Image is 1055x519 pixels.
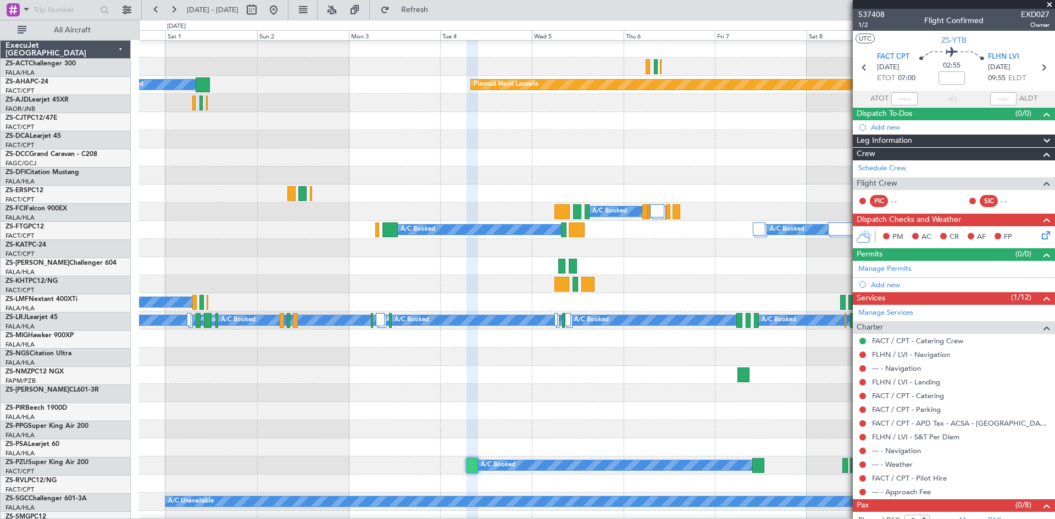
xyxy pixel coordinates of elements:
[5,242,28,248] span: ZS-KAT
[980,195,998,207] div: SIC
[892,232,903,243] span: PM
[857,177,897,190] span: Flight Crew
[395,312,429,328] div: A/C Booked
[941,35,967,46] span: ZS-YTB
[871,122,1050,132] div: Add new
[392,6,438,14] span: Refresh
[5,341,35,349] a: FALA/HLA
[532,30,624,40] div: Wed 5
[921,232,931,243] span: AC
[988,52,1019,63] span: FLHN LVI
[877,73,895,84] span: ETOT
[5,60,29,67] span: ZS-ACT
[1015,108,1031,119] span: (0/0)
[29,26,116,34] span: All Aircraft
[856,34,875,43] button: UTC
[5,495,29,502] span: ZS-SGC
[5,314,26,321] span: ZS-LRJ
[5,97,69,103] a: ZS-AJDLearjet 45XR
[5,205,25,212] span: ZS-FCI
[5,133,30,139] span: ZS-DCA
[715,30,807,40] div: Fri 7
[5,196,34,204] a: FACT/CPT
[5,359,35,367] a: FALA/HLA
[977,232,986,243] span: AF
[5,205,67,212] a: ZS-FCIFalcon 900EX
[5,296,29,303] span: ZS-LMF
[474,76,538,93] div: Planned Maint Lanseria
[5,377,36,385] a: FAPM/PZB
[857,248,882,261] span: Permits
[858,264,912,275] a: Manage Permits
[1015,248,1031,260] span: (0/0)
[5,60,76,67] a: ZS-ACTChallenger 300
[857,135,912,147] span: Leg Information
[168,493,214,510] div: A/C Unavailable
[857,214,961,226] span: Dispatch Checks and Weather
[5,115,57,121] a: ZS-CJTPC12/47E
[5,87,34,95] a: FACT/CPT
[5,242,46,248] a: ZS-KATPC-24
[872,405,941,414] a: FACT / CPT - Parking
[5,431,35,439] a: FALA/HLA
[891,92,918,105] input: --:--
[5,141,34,149] a: FACT/CPT
[5,405,25,411] span: ZS-PIR
[5,79,30,85] span: ZS-AHA
[165,30,257,40] div: Sat 1
[5,495,87,502] a: ZS-SGCChallenger 601-3A
[988,62,1010,73] span: [DATE]
[943,60,960,71] span: 02:55
[5,332,28,339] span: ZS-MIG
[5,387,69,393] span: ZS-[PERSON_NAME]
[5,260,116,266] a: ZS-[PERSON_NAME]Challenger 604
[5,332,74,339] a: ZS-MIGHawker 900XP
[5,485,34,494] a: FACT/CPT
[5,350,71,357] a: ZS-NGSCitation Ultra
[5,187,43,194] a: ZS-ERSPC12
[187,5,238,15] span: [DATE] - [DATE]
[5,169,79,176] a: ZS-DFICitation Mustang
[872,350,950,359] a: FLHN / LVI - Navigation
[857,108,912,120] span: Dispatch To-Dos
[762,312,796,328] div: A/C Booked
[5,115,27,121] span: ZS-CJT
[221,312,256,328] div: A/C Booked
[858,163,906,174] a: Schedule Crew
[624,30,715,40] div: Thu 6
[872,473,947,483] a: FACT / CPT - Pilot Hire
[5,350,30,357] span: ZS-NGS
[872,446,921,455] a: --- - Navigation
[5,105,35,113] a: FAOR/JNB
[5,224,44,230] a: ZS-FTGPC12
[5,322,35,331] a: FALA/HLA
[592,203,627,220] div: A/C Booked
[167,22,186,31] div: [DATE]
[5,79,48,85] a: ZS-AHAPC-24
[5,133,61,139] a: ZS-DCALearjet 45
[5,69,35,77] a: FALA/HLA
[5,232,34,240] a: FACT/CPT
[1008,73,1026,84] span: ELDT
[5,296,77,303] a: ZS-LMFNextant 400XTi
[877,62,899,73] span: [DATE]
[196,312,230,328] div: A/C Booked
[1001,196,1025,206] div: - -
[5,405,67,411] a: ZS-PIRBeech 1900D
[5,423,88,429] a: ZS-PPGSuper King Air 200
[34,2,97,18] input: Trip Number
[872,460,913,469] a: --- - Weather
[5,177,35,186] a: FALA/HLA
[5,151,29,158] span: ZS-DCC
[5,278,29,284] span: ZS-KHT
[924,15,984,26] div: Flight Confirmed
[1015,499,1031,511] span: (0/8)
[949,232,959,243] span: CR
[872,364,921,373] a: --- - Navigation
[1021,20,1050,30] span: Owner
[5,423,28,429] span: ZS-PPG
[5,214,35,222] a: FALA/HLA
[5,268,35,276] a: FALA/HLA
[857,292,885,305] span: Services
[870,93,889,104] span: ATOT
